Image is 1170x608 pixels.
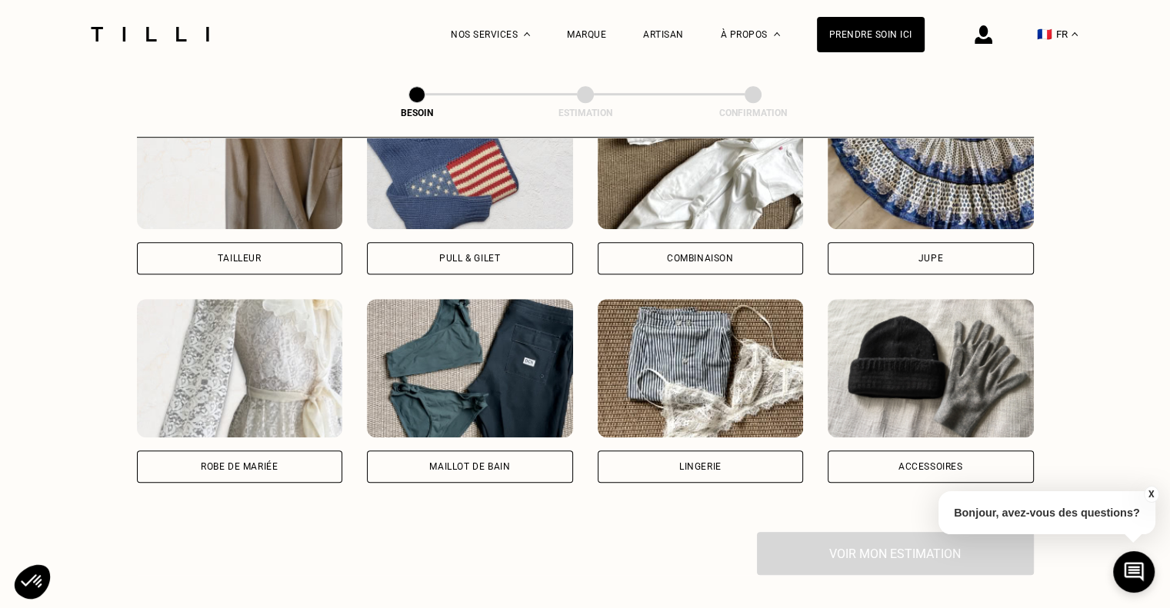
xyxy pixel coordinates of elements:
div: Besoin [340,108,494,118]
img: Tilli retouche votre Pull & gilet [367,91,573,229]
img: menu déroulant [1072,32,1078,36]
span: 🇫🇷 [1037,27,1052,42]
div: Estimation [508,108,662,118]
img: Tilli retouche votre Lingerie [598,299,804,437]
img: Logo du service de couturière Tilli [85,27,215,42]
div: Jupe [918,254,943,263]
img: Tilli retouche votre Robe de mariée [137,299,343,437]
img: Tilli retouche votre Maillot de bain [367,299,573,437]
img: Tilli retouche votre Jupe [828,91,1034,229]
div: Confirmation [676,108,830,118]
div: Robe de mariée [201,462,278,471]
div: Combinaison [667,254,734,263]
img: Tilli retouche votre Tailleur [137,91,343,229]
img: Menu déroulant à propos [774,32,780,36]
div: Tailleur [218,254,262,263]
img: Tilli retouche votre Accessoires [828,299,1034,437]
img: Menu déroulant [524,32,530,36]
div: Pull & gilet [439,254,500,263]
a: Prendre soin ici [817,17,925,52]
div: Accessoires [898,462,963,471]
img: Tilli retouche votre Combinaison [598,91,804,229]
div: Lingerie [679,462,722,471]
img: icône connexion [975,25,992,44]
a: Artisan [643,29,684,40]
div: Maillot de bain [429,462,510,471]
button: X [1143,486,1158,503]
a: Marque [567,29,606,40]
p: Bonjour, avez-vous des questions? [938,491,1155,534]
